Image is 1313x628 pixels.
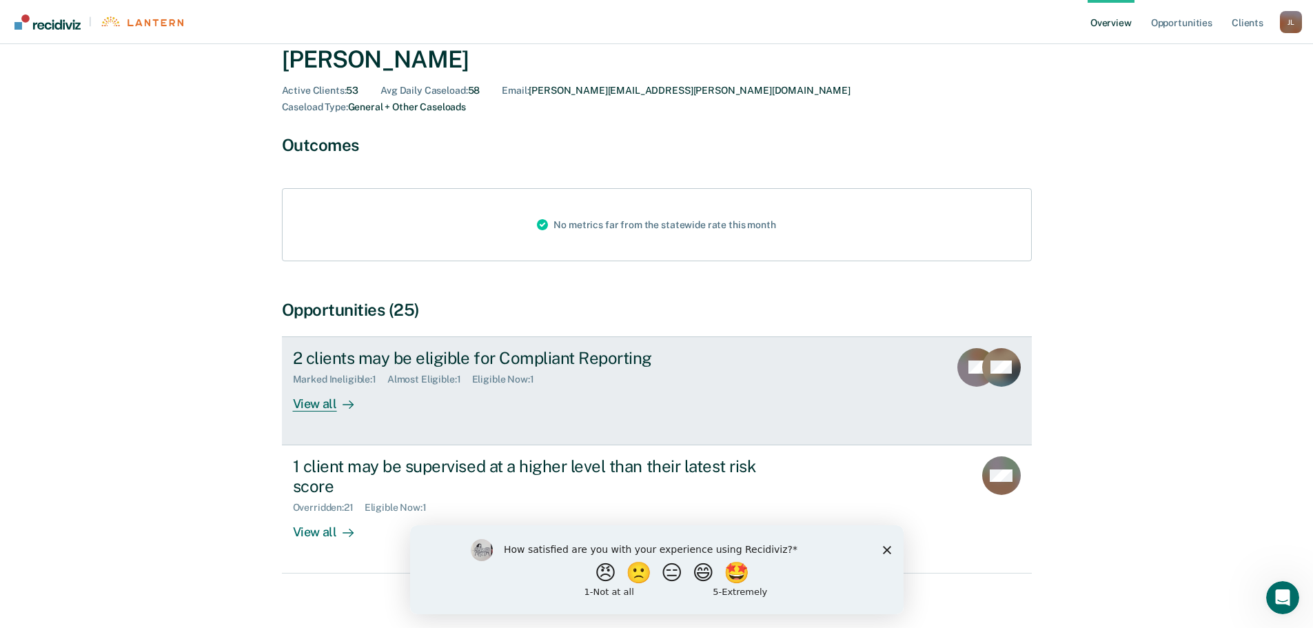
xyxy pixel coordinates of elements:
div: General + Other Caseloads [282,101,467,113]
span: | [81,16,100,28]
a: 2 clients may be eligible for Compliant ReportingMarked Ineligible:1Almost Eligible:1Eligible Now... [282,336,1032,445]
span: Avg Daily Caseload : [380,85,467,96]
div: Outcomes [282,135,1032,155]
div: View all [293,385,370,412]
div: 2 clients may be eligible for Compliant Reporting [293,348,777,368]
span: Caseload Type : [282,101,348,112]
div: 1 client may be supervised at a higher level than their latest risk score [293,456,777,496]
div: Eligible Now : 1 [472,374,545,385]
div: [PERSON_NAME][EMAIL_ADDRESS][PERSON_NAME][DOMAIN_NAME] [502,85,851,97]
span: Active Clients : [282,85,347,96]
button: Profile dropdown button [1280,11,1302,33]
div: [PERSON_NAME] [282,45,1032,74]
div: 58 [380,85,480,97]
div: View all [293,513,370,540]
div: Overridden : 21 [293,502,365,514]
div: Marked Ineligible : 1 [293,374,387,385]
img: Recidiviz [14,14,81,30]
div: J L [1280,11,1302,33]
div: Eligible Now : 1 [365,502,438,514]
span: Email : [502,85,529,96]
a: 1 client may be supervised at a higher level than their latest risk scoreOverridden:21Eligible No... [282,445,1032,574]
div: 53 [282,85,359,97]
div: Almost Eligible : 1 [387,374,472,385]
iframe: Intercom live chat [1266,581,1299,614]
img: Lantern [100,17,183,27]
iframe: Survey by Kim from Recidiviz [410,525,904,614]
div: No metrics far from the statewide rate this month [526,189,786,261]
div: Opportunities (25) [282,300,1032,320]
